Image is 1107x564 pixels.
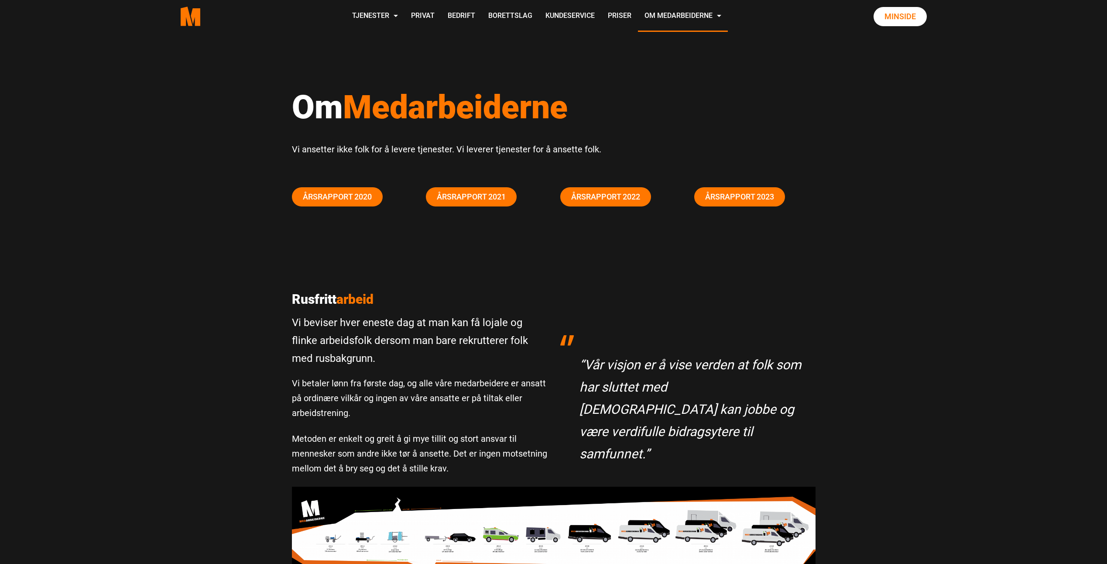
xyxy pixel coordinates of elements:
[346,1,404,32] a: Tjenester
[560,187,651,206] a: Årsrapport 2022
[292,314,547,367] p: Vi beviser hver eneste dag at man kan få lojale og flinke arbeidsfolk dersom man bare rekrutterer...
[292,142,816,157] p: Vi ansetter ikke folk for å levere tjenester. Vi leverer tjenester for å ansette folk.
[404,1,441,32] a: Privat
[638,1,728,32] a: Om Medarbeiderne
[292,187,383,206] a: Årsrapport 2020
[579,354,807,465] p: “Vår visjon er å vise verden at folk som har sluttet med [DEMOGRAPHIC_DATA] kan jobbe og være ver...
[874,7,927,26] a: Minside
[292,376,547,420] p: Vi betaler lønn fra første dag, og alle våre medarbeidere er ansatt på ordinære vilkår og ingen a...
[694,187,785,206] a: Årsrapport 2023
[601,1,638,32] a: Priser
[336,292,374,307] span: arbeid
[426,187,517,206] a: Årsrapport 2021
[539,1,601,32] a: Kundeservice
[441,1,482,32] a: Bedrift
[482,1,539,32] a: Borettslag
[292,87,816,127] h1: Om
[292,431,547,476] p: Metoden er enkelt og greit å gi mye tillit og stort ansvar til mennesker som andre ikke tør å ans...
[343,88,568,126] span: Medarbeiderne
[292,292,547,307] p: Rusfritt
